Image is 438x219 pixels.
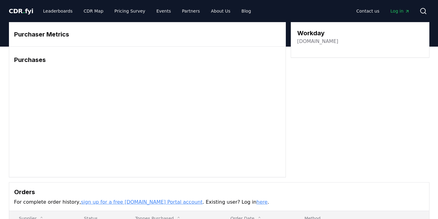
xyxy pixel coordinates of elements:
[109,6,150,17] a: Pricing Survey
[14,187,424,197] h3: Orders
[9,7,34,15] span: CDR fyi
[351,6,414,17] nav: Main
[14,198,424,206] p: For complete order history, . Existing user? Log in .
[38,6,77,17] a: Leaderboards
[237,6,256,17] a: Blog
[206,6,235,17] a: About Us
[81,199,203,205] a: sign up for a free [DOMAIN_NAME] Portal account
[79,6,108,17] a: CDR Map
[385,6,414,17] a: Log in
[297,29,338,38] h3: Workday
[152,6,176,17] a: Events
[9,7,34,15] a: CDR.fyi
[351,6,384,17] a: Contact us
[390,8,409,14] span: Log in
[297,38,338,45] a: [DOMAIN_NAME]
[14,30,281,39] h3: Purchaser Metrics
[38,6,256,17] nav: Main
[177,6,205,17] a: Partners
[256,199,267,205] a: here
[14,55,281,64] h3: Purchases
[23,7,25,15] span: .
